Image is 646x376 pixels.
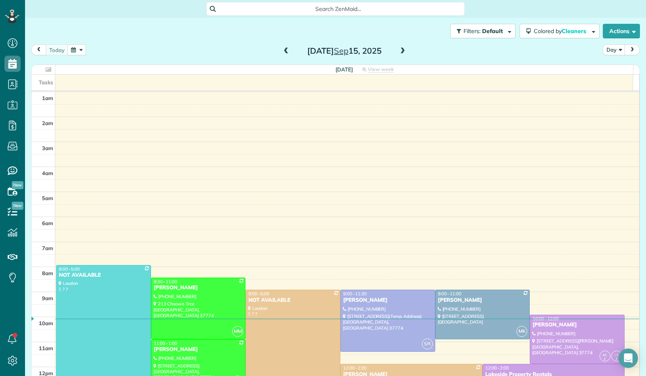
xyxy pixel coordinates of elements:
button: Actions [603,24,640,38]
button: Day [603,44,625,55]
span: MK [516,326,527,337]
span: [DATE] [336,66,353,73]
span: 8am [42,270,53,276]
div: NOT AVAILABLE [59,272,149,279]
span: 9:00 - 5:00 [248,291,269,297]
span: Colored by [534,27,589,35]
span: 11am [39,345,53,351]
span: New [12,181,23,189]
h2: [DATE] 15, 2025 [294,46,395,55]
div: [PERSON_NAME] [438,297,528,304]
span: 12:00 - 2:30 [343,365,367,371]
div: [PERSON_NAME] [343,297,433,304]
span: Cleaners [562,27,587,35]
div: Open Intercom Messenger [619,349,638,368]
span: New [12,202,23,210]
span: SR [422,338,433,349]
button: Colored byCleaners [520,24,600,38]
span: Sep [334,46,348,56]
span: 10:00 - 12:00 [533,316,559,322]
span: 9:00 - 11:00 [438,291,461,297]
span: 4am [42,170,53,176]
span: View week [368,66,394,73]
span: 8:00 - 5:00 [59,266,80,272]
div: [PERSON_NAME] [532,322,622,328]
small: 2 [600,355,610,363]
span: 5am [42,195,53,201]
span: 9am [42,295,53,301]
span: Default [482,27,503,35]
span: 7am [42,245,53,251]
span: MM [232,326,243,337]
span: 3am [42,145,53,151]
span: 8:30 - 11:00 [154,279,177,284]
div: [PERSON_NAME] [153,284,243,291]
div: [PERSON_NAME] [153,346,243,353]
button: prev [31,44,46,55]
small: 2 [612,355,622,363]
span: LC [615,353,619,357]
button: next [625,44,640,55]
span: 10am [39,320,53,326]
span: AC [602,353,607,357]
span: 9:00 - 11:30 [343,291,367,297]
button: today [46,44,68,55]
span: 1am [42,95,53,101]
a: Filters: Default [446,24,516,38]
span: 6am [42,220,53,226]
span: 11:00 - 1:00 [154,340,177,346]
span: 2am [42,120,53,126]
button: Filters: Default [450,24,516,38]
span: 12:00 - 2:00 [485,365,509,371]
span: Tasks [39,79,53,86]
span: Filters: [464,27,480,35]
div: NOT AVAILABLE [248,297,338,304]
